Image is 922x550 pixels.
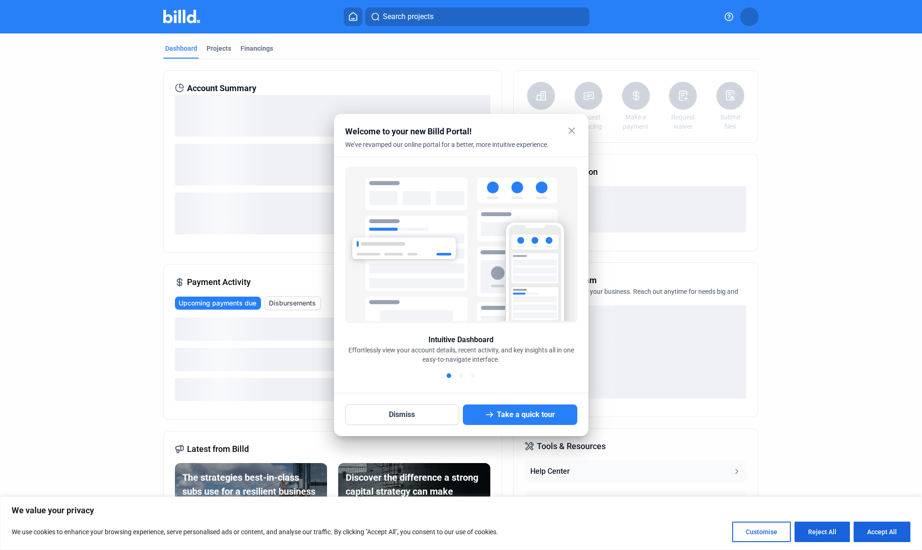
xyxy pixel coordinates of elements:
p: We use cookies to enhance your browsing experience, serve personalised ads or content, and analys... [12,526,498,537]
mat-icon: close [566,125,577,136]
div: We've revamped our online portal for a better, more intuitive experience. [345,140,554,160]
button: Customise [732,522,791,542]
button: Dismiss [345,404,460,425]
div: Intuitive Dashboard [428,334,494,345]
button: Reject All [795,522,850,542]
p: We value your privacy [12,505,910,516]
div: Welcome to your new Billd Portal! [345,125,554,138]
button: Accept All [854,522,910,542]
div: Effortlessly view your account details, recent activity, and key insights all in one easy-to-navi... [345,345,577,364]
button: Take a quick tour [463,404,577,425]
